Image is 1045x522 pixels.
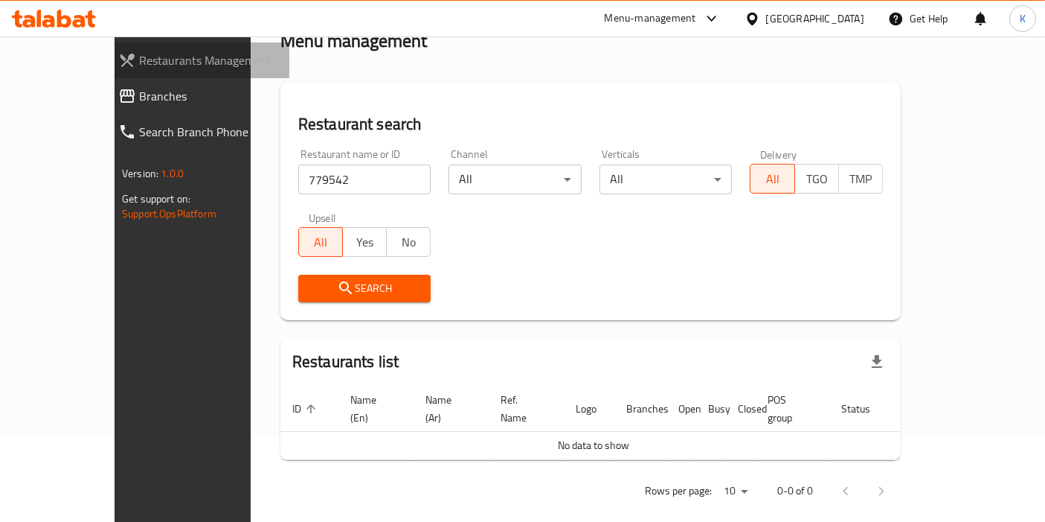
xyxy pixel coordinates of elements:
table: enhanced table [280,386,959,460]
span: All [305,232,337,253]
span: All [756,168,788,190]
span: Name (Ar) [425,391,471,427]
th: Busy [696,386,726,432]
div: Menu-management [605,10,696,28]
a: Support.OpsPlatform [122,204,216,223]
th: Closed [726,386,756,432]
label: Delivery [760,149,797,159]
span: ID [292,400,321,418]
button: TMP [838,164,883,194]
p: Rows per page: [645,482,712,500]
div: All [448,165,582,194]
input: Search for restaurant name or ID.. [298,165,431,194]
th: Branches [614,386,666,432]
span: K [1020,10,1026,27]
h2: Menu management [280,29,427,53]
span: Get support on: [122,189,190,209]
label: Upsell [309,212,336,223]
button: No [386,227,431,257]
th: Logo [564,386,614,432]
div: Rows per page: [718,480,753,503]
div: All [599,165,733,194]
span: TGO [801,168,833,190]
span: No [393,232,425,253]
div: Export file [859,344,895,380]
div: [GEOGRAPHIC_DATA] [766,10,864,27]
button: Yes [342,227,387,257]
button: Search [298,275,431,302]
span: Restaurants Management [139,51,277,69]
span: Status [841,400,890,418]
span: Ref. Name [501,391,546,427]
a: Restaurants Management [106,42,289,78]
button: All [298,227,343,257]
span: TMP [845,168,877,190]
span: No data to show [558,436,629,455]
span: POS group [768,391,811,427]
span: Name (En) [350,391,396,427]
span: Search Branch Phone [139,123,277,141]
span: Yes [349,232,381,253]
h2: Restaurant search [298,113,883,136]
th: Open [666,386,696,432]
span: 1.0.0 [161,164,184,183]
p: 0-0 of 0 [777,482,813,500]
a: Search Branch Phone [106,114,289,150]
h2: Restaurants list [292,351,399,373]
span: Version: [122,164,158,183]
button: All [750,164,794,194]
span: Branches [139,87,277,105]
button: TGO [794,164,839,194]
span: Search [310,279,419,298]
a: Branches [106,78,289,114]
